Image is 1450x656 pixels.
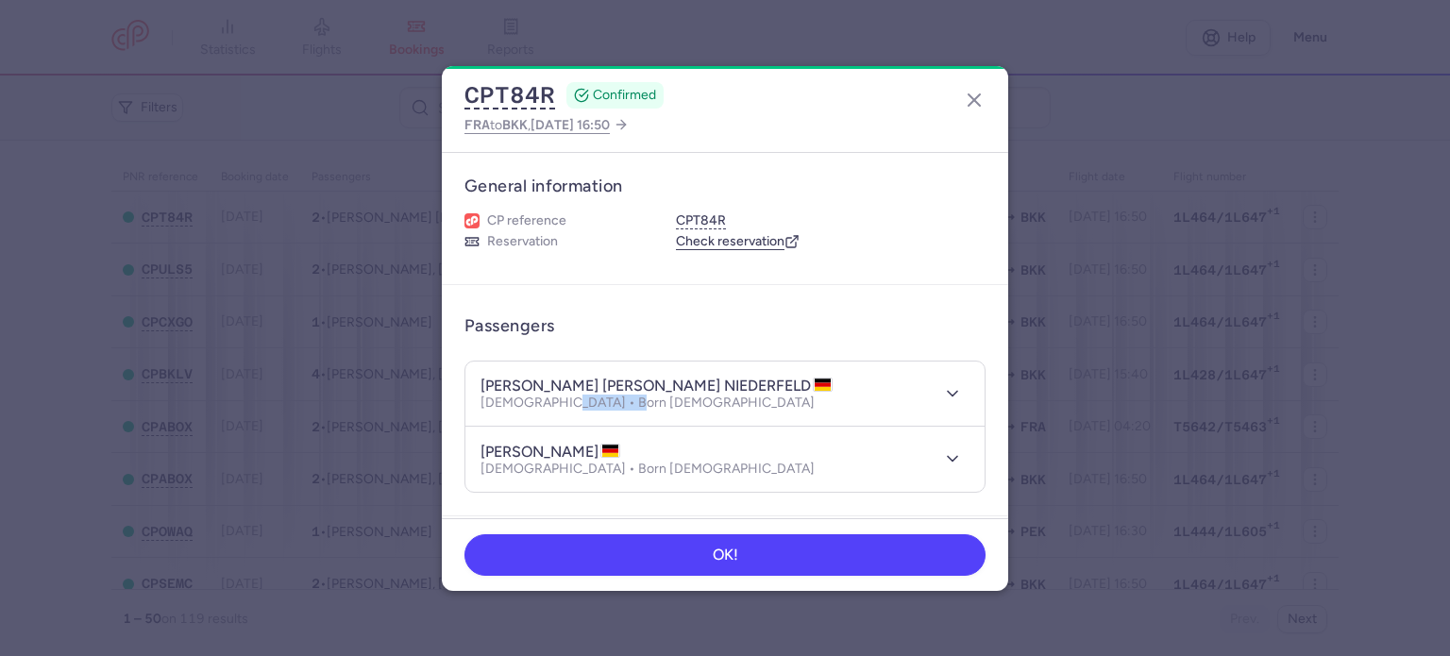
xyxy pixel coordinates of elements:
[464,117,490,132] span: FRA
[464,113,610,137] span: to ,
[676,233,800,250] a: Check reservation
[464,315,555,337] h3: Passengers
[593,86,656,105] span: CONFIRMED
[464,176,986,197] h3: General information
[713,547,738,563] span: OK!
[481,377,833,395] h4: [PERSON_NAME] [PERSON_NAME] NIEDERFELD
[464,81,555,109] button: CPT84R
[464,534,986,576] button: OK!
[487,233,558,250] span: Reservation
[676,212,726,229] button: CPT84R
[464,213,480,228] figure: 1L airline logo
[481,395,833,411] p: [DEMOGRAPHIC_DATA] • Born [DEMOGRAPHIC_DATA]
[502,117,528,132] span: BKK
[481,462,815,477] p: [DEMOGRAPHIC_DATA] • Born [DEMOGRAPHIC_DATA]
[481,443,620,462] h4: [PERSON_NAME]
[464,113,629,137] a: FRAtoBKK,[DATE] 16:50
[531,117,610,133] span: [DATE] 16:50
[487,212,566,229] span: CP reference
